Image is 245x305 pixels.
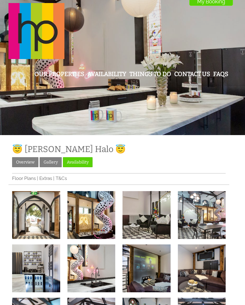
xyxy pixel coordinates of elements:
a: Availability [87,71,126,78]
a: Contact Us [174,71,210,78]
img: log burner [122,191,171,239]
a: T&Cs [56,176,67,181]
img: Cinema [122,244,171,293]
a: Our Properties [34,71,84,78]
img: Sofa [178,244,226,293]
a: Extras [39,176,52,181]
a: 😇 [PERSON_NAME] Halo 😇 [12,144,126,154]
a: Availability [63,157,93,167]
img: Coffee Station [12,244,60,293]
a: Things To Do [129,71,171,78]
img: Entrance [12,191,60,239]
img: slide 2 [178,191,226,239]
a: FAQs [213,71,228,78]
img: Halula Properties [8,3,64,59]
a: Gallery [40,157,62,167]
img: Kitchen [67,244,116,293]
img: slide 1 [67,191,116,239]
a: Floor Plans [12,176,36,181]
a: Overview [12,157,38,167]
